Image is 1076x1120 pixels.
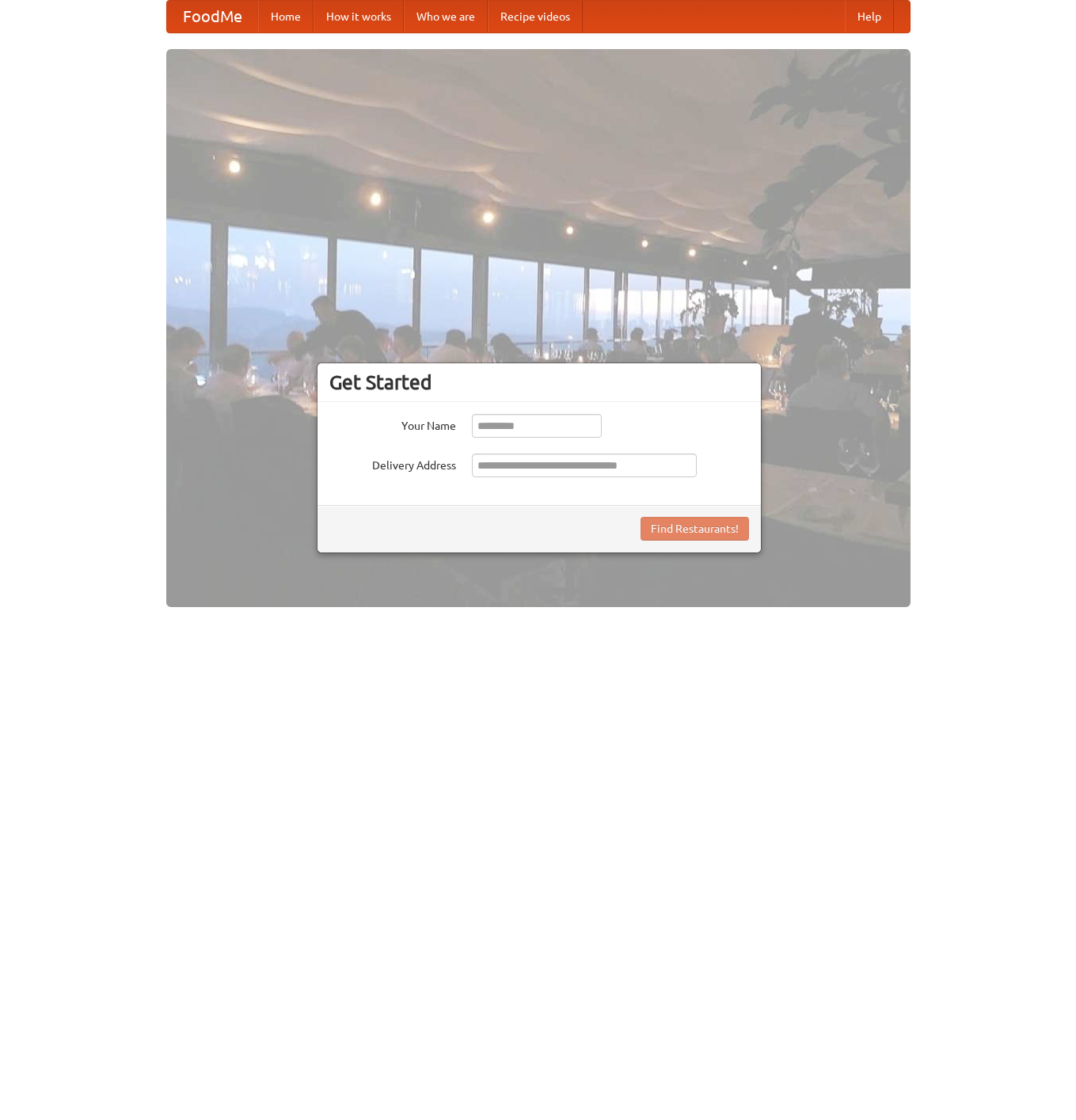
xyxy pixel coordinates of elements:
[845,1,894,32] a: Help
[488,1,583,32] a: Recipe videos
[314,1,404,32] a: How it works
[641,517,749,541] button: Find Restaurants!
[329,454,456,473] label: Delivery Address
[329,370,749,394] h3: Get Started
[167,1,258,32] a: FoodMe
[329,414,456,434] label: Your Name
[258,1,314,32] a: Home
[404,1,488,32] a: Who we are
